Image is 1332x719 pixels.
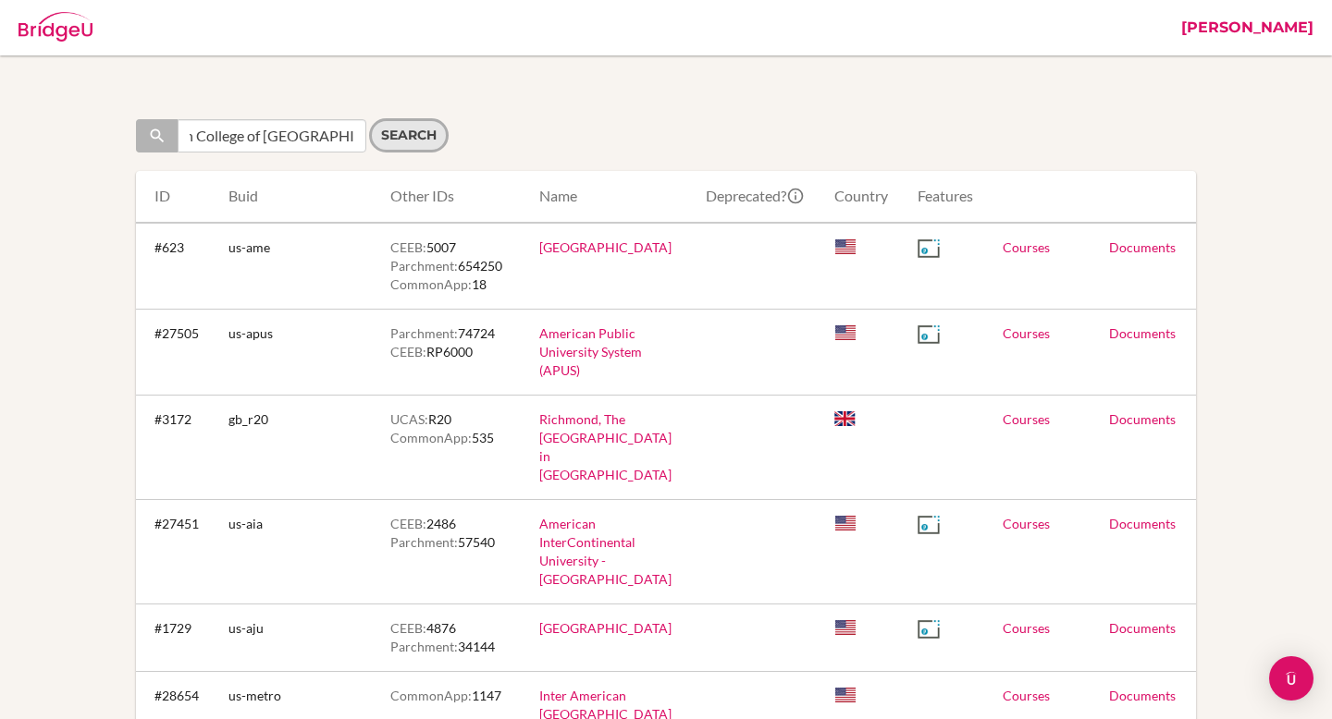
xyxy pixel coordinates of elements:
[214,499,376,603] td: us-aia
[1109,239,1176,255] a: Documents
[369,118,449,152] input: Search
[1109,516,1176,531] a: Documents
[834,687,857,703] span: United States of America
[136,499,214,603] td: #27451
[390,324,510,343] div: 74724
[1003,516,1050,531] a: Courses
[390,411,428,427] span: UCAS:
[918,620,940,639] img: Parchment document sending
[1003,325,1050,341] a: Courses
[539,516,672,587] a: American InterContinental University - [GEOGRAPHIC_DATA]
[1109,411,1176,427] a: Documents
[390,534,458,550] span: Parchment:
[539,239,672,255] a: [GEOGRAPHIC_DATA]
[390,430,472,445] span: CommonApp:
[903,171,988,223] th: Features
[539,325,642,378] a: American Public University System (APUS)
[539,620,672,636] a: [GEOGRAPHIC_DATA]
[390,688,472,703] span: CommonApp:
[390,620,426,636] span: CEEB:
[390,516,426,531] span: CEEB:
[390,344,426,359] span: CEEB:
[214,603,376,671] td: us-aju
[390,687,510,705] div: 1147
[1003,688,1050,703] a: Courses
[1003,411,1050,427] a: Courses
[390,325,458,341] span: Parchment:
[390,239,426,255] span: CEEB:
[214,395,376,499] td: gb_r20
[539,411,672,482] a: Richmond, The [GEOGRAPHIC_DATA] in [GEOGRAPHIC_DATA]
[1109,325,1176,341] a: Documents
[834,238,857,255] span: United States of America
[390,515,510,533] div: 2486
[390,533,510,552] div: 57540
[390,276,472,292] span: CommonApp:
[214,171,376,223] th: buid
[390,639,458,654] span: Parchment:
[390,275,510,294] div: 18
[918,325,940,344] img: Parchment document sending
[390,238,510,257] div: 5007
[834,324,857,341] span: United States of America
[820,171,903,223] th: Country
[918,516,940,534] img: Parchment document sending
[136,603,214,671] td: #1729
[390,258,458,274] span: Parchment:
[1003,239,1050,255] a: Courses
[390,343,510,361] div: RP6000
[136,309,214,395] td: #27505
[524,171,691,223] th: Name
[136,223,214,310] td: #623
[214,223,376,310] td: us-ame
[1109,620,1176,636] a: Documents
[834,515,857,531] span: United States of America
[390,429,510,447] div: 535
[390,638,510,656] div: 34144
[834,410,857,427] span: United Kingdom
[390,410,510,429] div: R20
[390,619,510,638] div: 4876
[918,239,940,258] img: Parchment document sending
[390,257,510,275] div: 654250
[376,171,524,223] th: IDs this university is known by in different schemes
[691,171,820,223] th: Deprecated?
[18,12,92,42] img: Bridge-U
[1003,620,1050,636] a: Courses
[111,14,288,42] div: Admin: Universities
[1269,656,1313,701] div: Open Intercom Messenger
[136,395,214,499] td: #3172
[834,619,857,636] span: United States of America
[214,309,376,395] td: us-apus
[1109,688,1176,703] a: Documents
[136,171,214,223] th: ID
